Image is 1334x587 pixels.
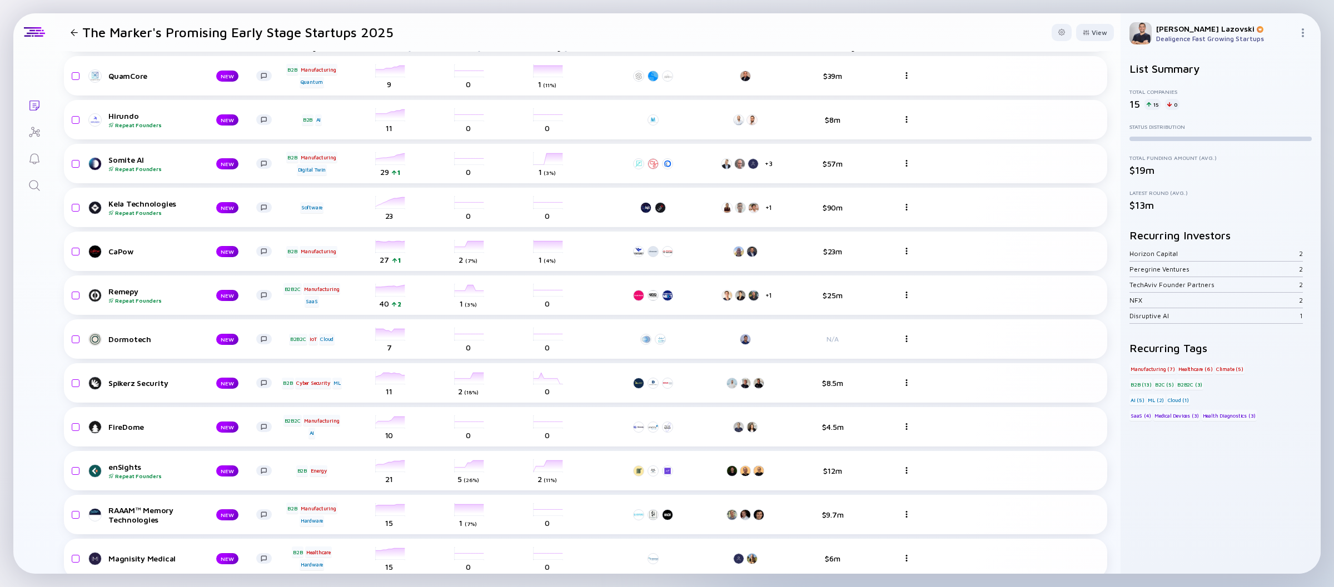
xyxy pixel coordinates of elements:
div: Manufacturing [300,64,337,75]
div: Status Distribution [1129,123,1312,130]
div: + 1 [765,291,771,299]
div: 2 [1299,265,1303,273]
a: HirundoRepeat FoundersNEW [89,111,281,128]
div: FireDome [108,422,198,432]
div: enSights [108,462,198,479]
div: SaaS [305,296,318,307]
div: B2B [286,152,298,163]
div: $90m [797,203,869,212]
div: Cloud [319,334,335,345]
div: Energy [310,465,328,476]
a: QuamCoreNEW [89,69,281,83]
div: Manufacturing [300,246,337,257]
div: Healthcare [305,546,332,558]
img: Adam Profile Picture [1129,22,1152,44]
div: Latest Round (Avg.) [1129,189,1312,196]
a: Investor Map [13,118,55,144]
div: 2 [1299,249,1303,258]
img: Menu [903,116,910,123]
a: Somite AIRepeat FoundersNEW [89,155,281,172]
div: Healthcare (6) [1177,363,1213,374]
div: $12m [797,466,869,475]
div: Repeat Founders [108,473,198,479]
div: B2B [282,378,293,389]
div: RAAAM™ Memory Technologies [108,505,198,524]
div: Repeat Founders [108,165,198,172]
div: TechAviv Founder Partners [1129,280,1299,289]
div: 0 [1165,99,1179,110]
h1: The Marker's Promising Early Stage Startups 2025 [82,24,394,40]
div: ML (2) [1147,394,1165,405]
div: Manufacturing [300,503,337,514]
div: Total Funding Amount (Avg.) [1129,154,1312,161]
div: Climate (5) [1215,363,1245,374]
div: $8.5m [797,378,869,388]
div: Magnisity Medical [108,554,198,563]
a: CaPowNEW [89,245,281,258]
img: Menu [903,160,910,167]
a: Lists [13,91,55,118]
a: DormotechNEW [89,333,281,346]
img: Menu [903,555,910,561]
div: 2 [1299,280,1303,289]
a: Spikerz SecurityNEW [89,377,281,390]
div: B2B [286,246,298,257]
div: B2B2C [283,415,302,426]
a: FireDomeNEW [89,420,281,434]
a: RAAAM™ Memory TechnologiesNEW [89,505,281,524]
a: enSightsRepeat FoundersNEW [89,462,281,479]
div: Total Companies [1129,88,1312,95]
div: Health Diagnostics (3) [1202,410,1257,421]
img: Menu [903,511,910,518]
div: Manufacturing [303,415,340,426]
img: Menu [903,204,910,210]
img: Menu [903,467,910,474]
a: RemepyRepeat FoundersNEW [89,287,281,304]
div: Repeat Founders [108,122,198,128]
div: $25m [797,290,869,300]
div: Remepy [108,287,198,304]
h2: List Summary [1129,62,1312,75]
div: $6m [797,554,869,563]
div: B2B2C (3) [1176,379,1203,390]
div: CaPow [108,247,198,256]
div: Somite AI [108,155,198,172]
div: Software [300,202,323,213]
div: N/A [797,335,869,343]
div: Horizon Capital [1129,249,1299,258]
div: B2B (13) [1129,379,1152,390]
div: Hardware [300,515,324,526]
a: Magnisity MedicalNEW [89,552,281,565]
div: Kela Technologies [108,199,198,216]
img: Menu [903,423,910,430]
div: AI [308,428,316,439]
div: QuamCore [108,71,198,81]
button: View [1076,24,1114,41]
img: Menu [1298,28,1307,37]
div: B2B [292,546,303,558]
div: 1 [1300,312,1303,320]
a: Kela TechnologiesRepeat FoundersNEW [89,199,281,216]
div: Spikerz Security [108,378,198,388]
div: Dormotech [108,334,198,344]
img: Menu [903,248,910,254]
div: $57m [797,159,869,168]
div: Manufacturing (7) [1129,363,1176,374]
div: + 3 [765,159,771,168]
a: Search [13,171,55,198]
div: $13m [1129,199,1312,211]
div: Hardware [300,559,324,570]
div: Cyber Security [295,378,331,389]
div: $19m [1129,164,1312,176]
a: Reminders [13,144,55,171]
div: Dealigence Fast Growing Startups [1156,34,1294,43]
img: Menu [903,335,910,342]
div: B2B [286,503,298,514]
div: B2B [286,64,298,75]
img: Menu [903,292,910,298]
div: + 1 [765,203,771,212]
div: Peregrine Ventures [1129,265,1299,273]
div: Digital Twin [297,164,327,175]
div: $23m [797,247,869,256]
